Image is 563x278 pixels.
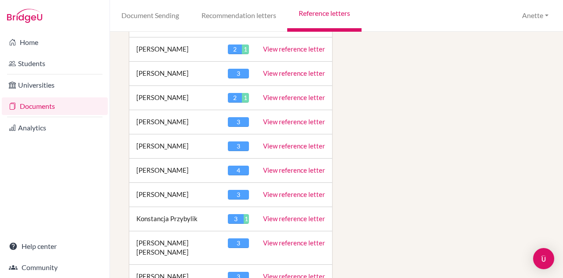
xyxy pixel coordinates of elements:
[263,166,325,174] a: View reference letter
[228,44,242,54] div: 2
[242,93,249,103] div: 1
[129,182,221,207] td: [PERSON_NAME]
[129,158,221,182] td: [PERSON_NAME]
[7,9,42,23] img: Bridge-U
[263,45,325,53] a: View reference letter
[228,238,249,248] div: 3
[518,7,552,24] button: Anette
[129,207,221,231] td: Konstancja Przybylik
[263,118,325,126] a: View reference letter
[228,69,249,78] div: 3
[129,231,221,264] td: [PERSON_NAME] [PERSON_NAME]
[2,97,108,115] a: Documents
[263,190,325,198] a: View reference letter
[129,134,221,158] td: [PERSON_NAME]
[228,117,249,127] div: 3
[2,33,108,51] a: Home
[129,85,221,110] td: [PERSON_NAME]
[228,190,249,200] div: 3
[244,214,249,224] div: 1
[242,44,249,54] div: 1
[2,237,108,255] a: Help center
[228,166,249,175] div: 4
[533,248,554,269] div: Open Intercom Messenger
[129,110,221,134] td: [PERSON_NAME]
[2,119,108,137] a: Analytics
[263,93,325,101] a: View reference letter
[2,55,108,72] a: Students
[129,37,221,61] td: [PERSON_NAME]
[2,259,108,276] a: Community
[129,61,221,85] td: [PERSON_NAME]
[263,142,325,150] a: View reference letter
[228,93,242,103] div: 2
[263,69,325,77] a: View reference letter
[263,239,325,247] a: View reference letter
[2,76,108,94] a: Universities
[228,141,249,151] div: 3
[228,214,244,224] div: 3
[263,215,325,222] a: View reference letter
